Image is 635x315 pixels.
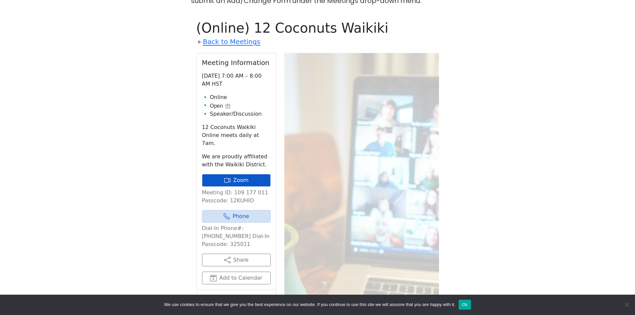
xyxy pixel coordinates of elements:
button: Share [202,254,271,266]
li: Online [210,93,271,101]
button: Ok [459,300,471,310]
p: We are proudly affiliated with the Waikiki District. [202,153,271,169]
span: No [623,301,630,308]
span: We use cookies to ensure that we give you the best experience on our website. If you continue to ... [164,301,455,308]
p: Meeting ID: 109 177 011 Passcode: 12KUHIO [202,189,271,205]
span: Open [210,102,223,110]
p: 12 Coconuts Waikiki Online meets daily at 7am. [202,123,271,147]
button: Add to Calendar [202,272,271,284]
p: [DATE] 7:00 AM – 8:00 AM HST [202,72,271,88]
li: Speaker/Discussion [210,110,271,118]
p: Dial-In Phone#: [PHONE_NUMBER] Dial-In Passcode: 325011 [202,224,271,248]
a: Phone [202,210,271,223]
a: Zoom [202,174,271,187]
a: Back to Meetings [203,36,260,48]
h1: (Online) 12 Coconuts Waikiki [196,20,439,36]
button: Open [210,102,230,110]
h2: Meeting Information [202,59,271,67]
